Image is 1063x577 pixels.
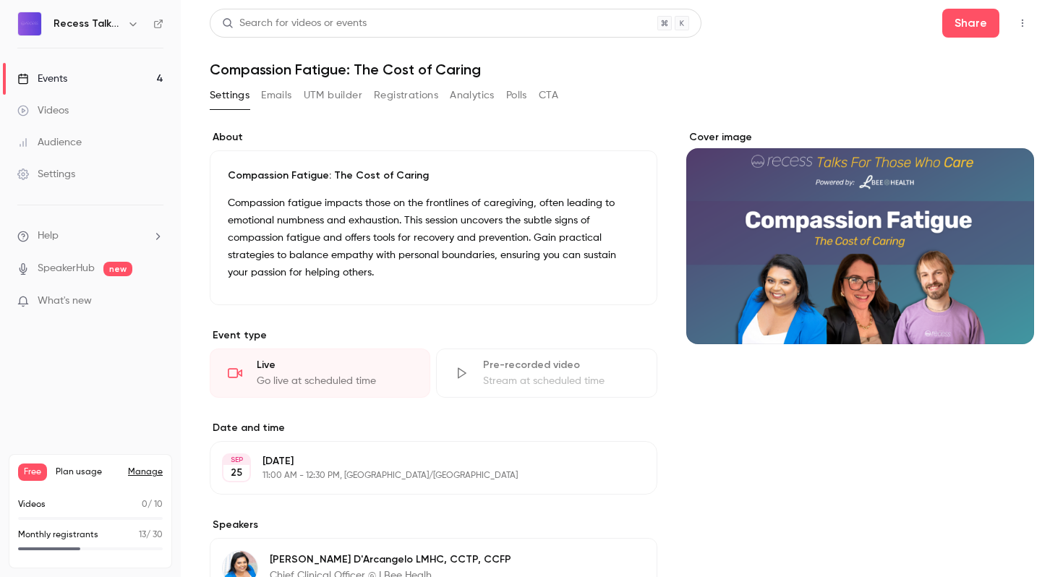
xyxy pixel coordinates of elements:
[38,228,59,244] span: Help
[54,17,121,31] h6: Recess Talks For Those Who Care
[483,358,639,372] div: Pre-recorded video
[18,12,41,35] img: Recess Talks For Those Who Care
[436,349,657,398] div: Pre-recorded videoStream at scheduled time
[210,328,657,343] p: Event type
[17,72,67,86] div: Events
[450,84,495,107] button: Analytics
[17,135,82,150] div: Audience
[38,294,92,309] span: What's new
[222,16,367,31] div: Search for videos or events
[18,529,98,542] p: Monthly registrants
[304,84,362,107] button: UTM builder
[128,466,163,478] a: Manage
[506,84,527,107] button: Polls
[374,84,438,107] button: Registrations
[139,529,163,542] p: / 30
[270,552,563,567] p: [PERSON_NAME] D'Arcangelo LMHC, CCTP, CCFP
[146,295,163,308] iframe: Noticeable Trigger
[18,463,47,481] span: Free
[231,466,242,480] p: 25
[228,195,639,281] p: Compassion fatigue impacts those on the frontlines of caregiving, often leading to emotional numb...
[103,262,132,276] span: new
[261,84,291,107] button: Emails
[483,374,639,388] div: Stream at scheduled time
[228,168,639,183] p: Compassion Fatigue: The Cost of Caring
[210,84,249,107] button: Settings
[262,470,581,482] p: 11:00 AM - 12:30 PM, [GEOGRAPHIC_DATA]/[GEOGRAPHIC_DATA]
[17,228,163,244] li: help-dropdown-opener
[210,421,657,435] label: Date and time
[210,61,1034,78] h1: Compassion Fatigue: The Cost of Caring
[139,531,146,539] span: 13
[539,84,558,107] button: CTA
[38,261,95,276] a: SpeakerHub
[56,466,119,478] span: Plan usage
[223,455,249,465] div: SEP
[210,349,430,398] div: LiveGo live at scheduled time
[686,130,1034,344] section: Cover image
[210,518,657,532] label: Speakers
[257,374,412,388] div: Go live at scheduled time
[210,130,657,145] label: About
[257,358,412,372] div: Live
[17,167,75,181] div: Settings
[942,9,999,38] button: Share
[142,498,163,511] p: / 10
[142,500,148,509] span: 0
[18,498,46,511] p: Videos
[17,103,69,118] div: Videos
[686,130,1034,145] label: Cover image
[262,454,581,469] p: [DATE]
